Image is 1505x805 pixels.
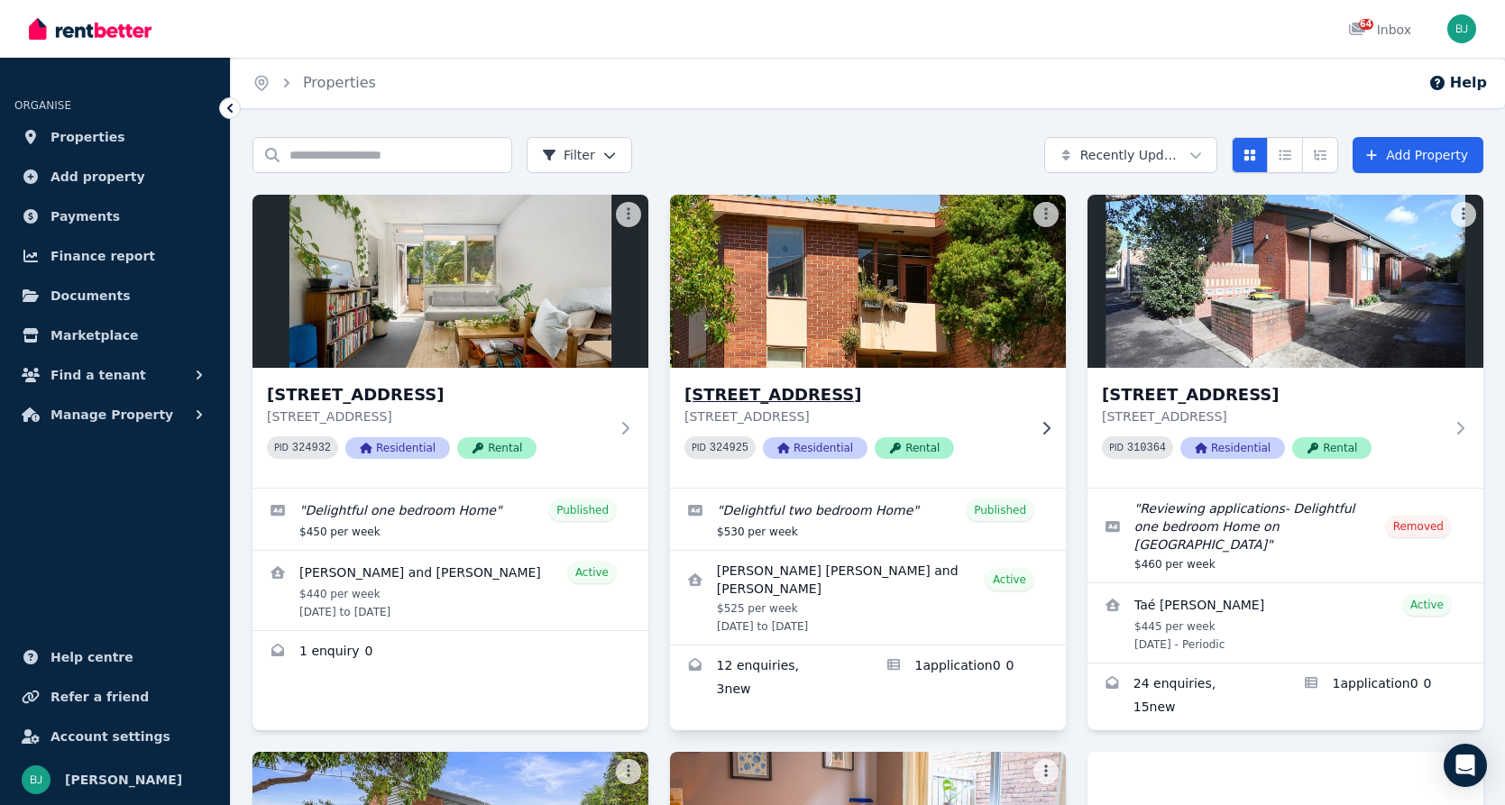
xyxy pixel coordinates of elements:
[14,119,216,155] a: Properties
[303,74,376,91] a: Properties
[267,382,609,407] h3: [STREET_ADDRESS]
[457,437,537,459] span: Rental
[684,407,1026,425] p: [STREET_ADDRESS]
[1292,437,1372,459] span: Rental
[1102,382,1444,407] h3: [STREET_ADDRESS]
[616,759,641,784] button: More options
[50,404,173,425] span: Manage Property
[65,769,182,791] span: [PERSON_NAME]
[1087,195,1483,368] img: unit 5/1 Larnoo Avenue, Brunswick West
[1232,137,1268,173] button: Card view
[50,726,170,747] span: Account settings
[252,195,648,368] img: 4/282 Langridge Street, Abbotsford
[1087,195,1483,488] a: unit 5/1 Larnoo Avenue, Brunswick West[STREET_ADDRESS][STREET_ADDRESS]PID 310364ResidentialRental
[692,443,706,453] small: PID
[50,166,145,188] span: Add property
[274,443,289,453] small: PID
[670,645,868,712] a: Enquiries for 5/282 Langridge Street, Abbotsford
[50,126,125,148] span: Properties
[14,198,216,234] a: Payments
[1087,663,1286,730] a: Enquiries for unit 5/1 Larnoo Avenue, Brunswick West
[1033,202,1059,227] button: More options
[252,631,648,674] a: Enquiries for 4/282 Langridge Street, Abbotsford
[14,99,71,112] span: ORGANISE
[1444,744,1487,787] div: Open Intercom Messenger
[50,364,146,386] span: Find a tenant
[1033,759,1059,784] button: More options
[1428,72,1487,94] button: Help
[231,58,398,108] nav: Breadcrumb
[763,437,867,459] span: Residential
[50,285,131,306] span: Documents
[1102,407,1444,425] p: [STREET_ADDRESS]
[252,195,648,488] a: 4/282 Langridge Street, Abbotsford[STREET_ADDRESS][STREET_ADDRESS]PID 324932ResidentialRental
[1302,137,1338,173] button: Expanded list view
[50,245,155,267] span: Finance report
[1232,137,1338,173] div: View options
[50,646,133,668] span: Help centre
[868,645,1067,712] a: Applications for 5/282 Langridge Street, Abbotsford
[1087,583,1483,663] a: View details for Taé Jean Julien
[670,551,1066,645] a: View details for Leala Rose Carney-Chapus and Jack McGregor-Smith
[1267,137,1303,173] button: Compact list view
[14,397,216,433] button: Manage Property
[22,765,50,794] img: Bom Jin
[1359,19,1373,30] span: 64
[14,718,216,755] a: Account settings
[50,325,138,346] span: Marketplace
[875,437,954,459] span: Rental
[14,639,216,675] a: Help centre
[1348,21,1411,39] div: Inbox
[29,15,151,42] img: RentBetter
[1180,437,1285,459] span: Residential
[14,679,216,715] a: Refer a friend
[670,195,1066,488] a: 5/282 Langridge Street, Abbotsford[STREET_ADDRESS][STREET_ADDRESS]PID 324925ResidentialRental
[292,442,331,454] code: 324932
[14,159,216,195] a: Add property
[1109,443,1124,453] small: PID
[616,202,641,227] button: More options
[50,686,149,708] span: Refer a friend
[710,442,748,454] code: 324925
[1080,146,1182,164] span: Recently Updated
[50,206,120,227] span: Payments
[14,317,216,353] a: Marketplace
[1127,442,1166,454] code: 310364
[684,382,1026,407] h3: [STREET_ADDRESS]
[14,238,216,274] a: Finance report
[252,551,648,630] a: View details for LEWELYN BRADLEY TOLLETT and Merina Penanueva
[345,437,450,459] span: Residential
[1044,137,1217,173] button: Recently Updated
[14,278,216,314] a: Documents
[1286,663,1484,730] a: Applications for unit 5/1 Larnoo Avenue, Brunswick West
[1451,202,1476,227] button: More options
[1447,14,1476,43] img: Bom Jin
[252,489,648,550] a: Edit listing: Delightful one bedroom Home
[660,190,1076,372] img: 5/282 Langridge Street, Abbotsford
[1353,137,1483,173] a: Add Property
[267,407,609,425] p: [STREET_ADDRESS]
[542,146,595,164] span: Filter
[1087,489,1483,582] a: Edit listing: Reviewing applications- Delightful one bedroom Home on Larnoo Ave
[14,357,216,393] button: Find a tenant
[527,137,632,173] button: Filter
[670,489,1066,550] a: Edit listing: Delightful two bedroom Home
